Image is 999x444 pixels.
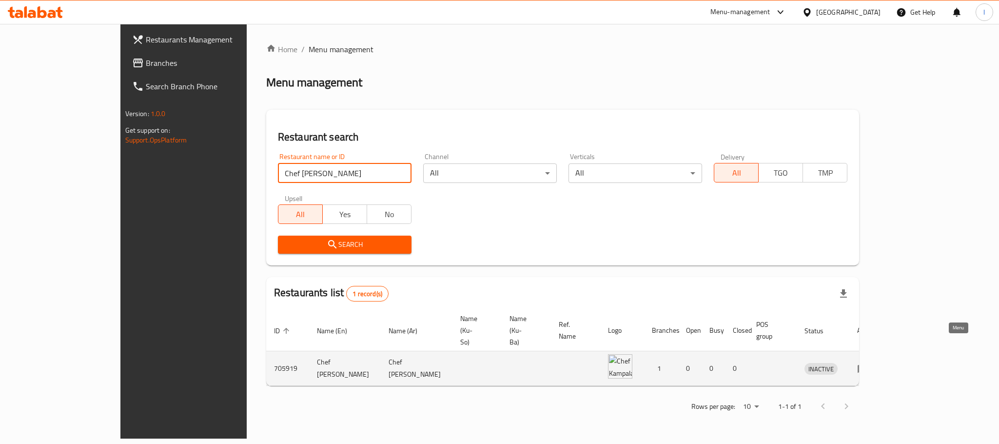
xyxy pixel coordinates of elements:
td: 0 [702,351,725,386]
span: 1.0.0 [151,107,166,120]
span: 1 record(s) [347,289,388,299]
a: Support.OpsPlatform [125,134,187,146]
span: TMP [807,166,843,180]
img: Chef Kampala [608,354,632,379]
h2: Menu management [266,75,362,90]
div: Rows per page: [739,400,763,414]
p: 1-1 of 1 [778,401,802,413]
a: Restaurants Management [124,28,287,51]
h2: Restaurant search [278,130,848,144]
span: TGO [763,166,799,180]
span: l [983,7,985,18]
td: Chef [PERSON_NAME] [309,351,381,386]
p: Rows per page: [691,401,735,413]
nav: breadcrumb [266,43,860,55]
span: No [371,207,408,222]
td: 0 [678,351,702,386]
div: Menu-management [710,6,770,18]
th: Action [849,310,883,351]
span: ID [274,325,293,337]
div: Export file [832,282,855,305]
span: Get support on: [125,124,170,137]
div: [GEOGRAPHIC_DATA] [816,7,881,18]
th: Closed [725,310,748,351]
a: Search Branch Phone [124,75,287,98]
span: All [282,207,319,222]
div: All [568,163,702,183]
span: Name (Ku-So) [460,313,490,348]
span: Name (En) [317,325,360,337]
button: No [367,204,411,224]
button: Search [278,236,411,254]
span: Ref. Name [559,319,588,342]
span: Search [286,239,404,251]
td: 1 [644,351,678,386]
h2: Restaurants list [274,285,389,302]
button: TGO [758,163,803,182]
th: Branches [644,310,678,351]
td: 705919 [266,351,309,386]
button: Yes [322,204,367,224]
span: Name (Ar) [389,325,430,337]
span: Name (Ku-Ba) [509,313,539,348]
span: POS group [756,319,785,342]
button: All [278,204,323,224]
span: Menu management [309,43,373,55]
th: Busy [702,310,725,351]
div: Total records count [346,286,389,302]
span: Branches [146,57,279,69]
button: TMP [803,163,847,182]
span: Yes [327,207,363,222]
th: Open [678,310,702,351]
span: INACTIVE [804,363,838,375]
div: All [423,163,557,183]
span: Search Branch Phone [146,81,279,92]
span: Status [804,325,836,337]
a: Branches [124,51,287,75]
table: enhanced table [266,310,883,386]
label: Delivery [721,153,745,160]
button: All [714,163,759,182]
input: Search for restaurant name or ID.. [278,163,411,183]
th: Logo [600,310,644,351]
td: Chef [PERSON_NAME] [381,351,452,386]
span: All [718,166,755,180]
span: Restaurants Management [146,34,279,45]
td: 0 [725,351,748,386]
span: Version: [125,107,149,120]
li: / [301,43,305,55]
label: Upsell [285,195,303,202]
